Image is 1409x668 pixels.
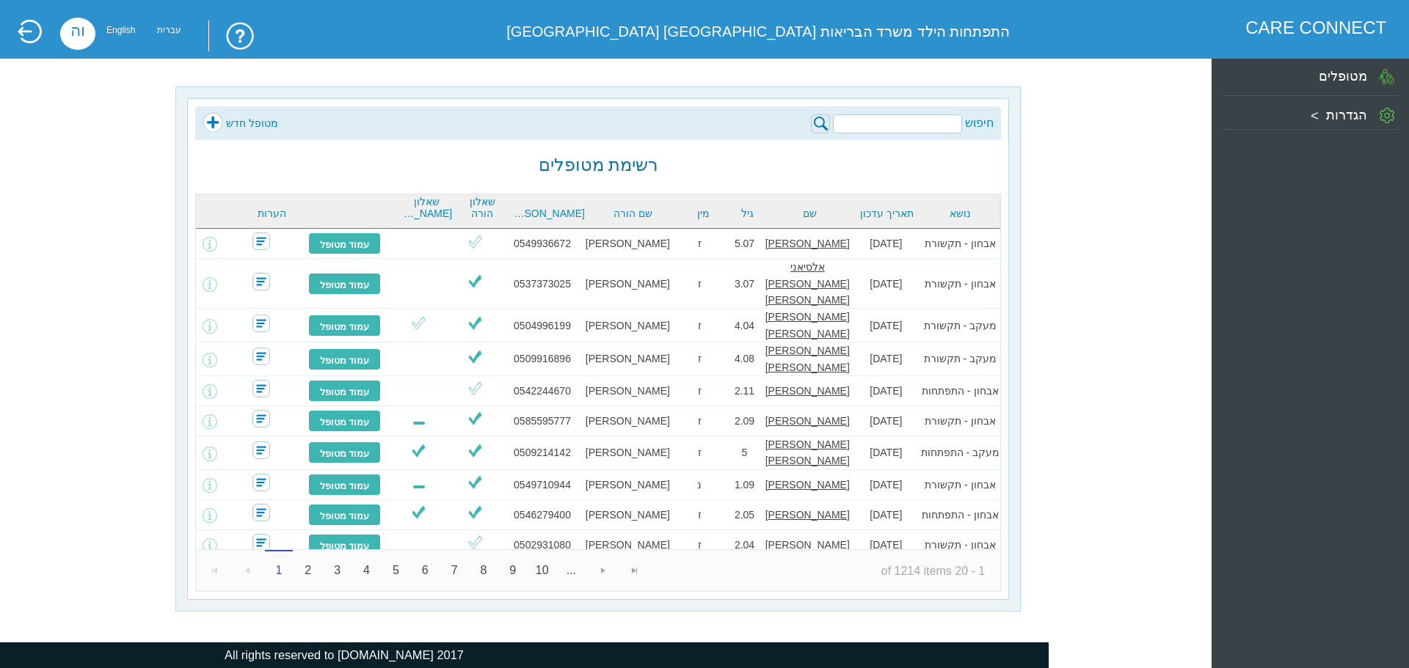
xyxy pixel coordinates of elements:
[1326,108,1367,122] label: הגדרות
[502,259,583,309] td: 0537373025
[1380,69,1394,84] img: PatientGIcon.png
[252,273,270,290] img: SecretaryNoComment.png
[920,309,1000,342] td: מעקב - תקשורת
[920,229,1000,259] td: אבחון - תקשורת
[765,261,850,306] u: אלסיאני [PERSON_NAME] [PERSON_NAME]
[502,470,583,500] td: 0549710944
[852,406,920,436] td: [DATE]
[308,441,382,463] a: עמוד מטופל
[583,470,672,500] td: [PERSON_NAME]
[920,470,1000,500] td: אבחון - תקשורת
[727,530,762,560] td: 2.04
[727,376,762,406] td: 2.11
[308,232,382,254] a: עמוד מטופל
[502,376,583,406] td: 0542244670
[382,555,410,585] a: 5
[852,470,920,500] td: [DATE]
[252,410,270,427] img: SecretaryNoComment.png
[323,555,352,585] a: 3
[620,555,650,585] a: Go to the last page
[466,348,484,366] img: ViV.png
[308,504,382,526] a: עמוד מטופל
[865,555,1000,586] span: 1 - 20 of 1214 items
[765,539,850,551] u: [PERSON_NAME]
[352,555,381,585] a: 4
[852,229,920,259] td: [DATE]
[466,379,484,397] img: ViO.png
[308,348,382,370] a: עמוד מטופל
[252,474,270,491] img: SecretaryNoComment.png
[409,441,428,460] img: ViV.png
[920,436,1000,470] td: מעקב - התפתחות
[308,380,382,402] a: עמוד מטופל
[920,500,1000,530] td: אבחון - התפתחות
[502,530,583,560] td: 0502931080
[1380,108,1394,123] img: SettingGIcon.png
[765,479,850,491] u: [PERSON_NAME]
[765,438,850,466] u: [PERSON_NAME] [PERSON_NAME]
[765,311,850,339] u: [PERSON_NAME] [PERSON_NAME]
[483,18,1010,45] div: התפתחות הילד משרד הבריאות [GEOGRAPHIC_DATA] [GEOGRAPHIC_DATA]
[583,259,672,309] td: [PERSON_NAME]
[852,342,920,376] td: [DATE]
[852,500,920,530] td: [DATE]
[440,555,469,585] a: 7
[965,116,994,130] h4: חיפוש
[232,555,262,585] a: Go to the previous page
[583,530,672,560] td: [PERSON_NAME]
[466,503,484,521] img: ViV.png
[673,376,727,406] td: ז
[765,345,850,372] u: [PERSON_NAME] [PERSON_NAME]
[920,530,1000,560] td: אבחון - תקשורת
[924,208,997,219] a: נושא
[673,342,727,376] td: ז
[528,555,556,585] a: 10
[583,406,672,436] td: [PERSON_NAME]
[920,342,1000,376] td: מעקב - תקשורת
[852,376,920,406] td: [DATE]
[727,229,762,259] td: 5.07
[811,114,830,133] img: searchPIcn.png
[200,555,230,585] a: Go to the first page
[727,342,762,376] td: 4.08
[402,196,452,219] a: שאלון [PERSON_NAME]
[673,259,727,309] td: ז
[673,436,727,470] td: ז
[769,208,851,219] a: שם
[727,500,762,530] td: 2.05
[252,504,270,521] img: SecretaryNoComment.png
[308,474,382,496] a: עמוד מטופל
[539,155,659,175] h2: רשימת מטופלים
[852,530,920,560] td: [DATE]
[157,29,181,32] div: עברית
[920,259,1000,309] td: אבחון - תקשורת
[765,509,850,521] u: [PERSON_NAME]
[502,342,583,376] td: 0509916896
[466,409,484,427] img: ViV.png
[592,208,674,219] a: שם הורה
[583,436,672,470] td: [PERSON_NAME]
[411,555,440,585] a: 6
[409,503,428,521] img: ViV.png
[308,273,382,295] a: עמוד מטופל
[252,232,270,250] img: SecretaryNoComment.png
[208,21,255,51] img: trainingUsingSystem.png
[920,406,1000,436] td: אבחון - תקשורת
[239,208,306,219] a: הערות
[252,380,270,397] img: SecretaryNoComment.png
[727,436,762,470] td: 5
[673,406,727,436] td: ז
[512,208,585,219] a: [PERSON_NAME]
[727,309,762,342] td: 4.04
[466,272,484,290] img: ViV.png
[673,309,727,342] td: ז
[734,208,762,219] a: גיל
[583,309,672,342] td: [PERSON_NAME]
[673,500,727,530] td: ז
[466,473,484,491] img: ViV.png
[583,342,672,376] td: [PERSON_NAME]
[673,229,727,259] td: ז
[498,555,527,585] a: 9
[252,441,270,459] img: SecretaryNoComment.png
[502,309,583,342] td: 0504996199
